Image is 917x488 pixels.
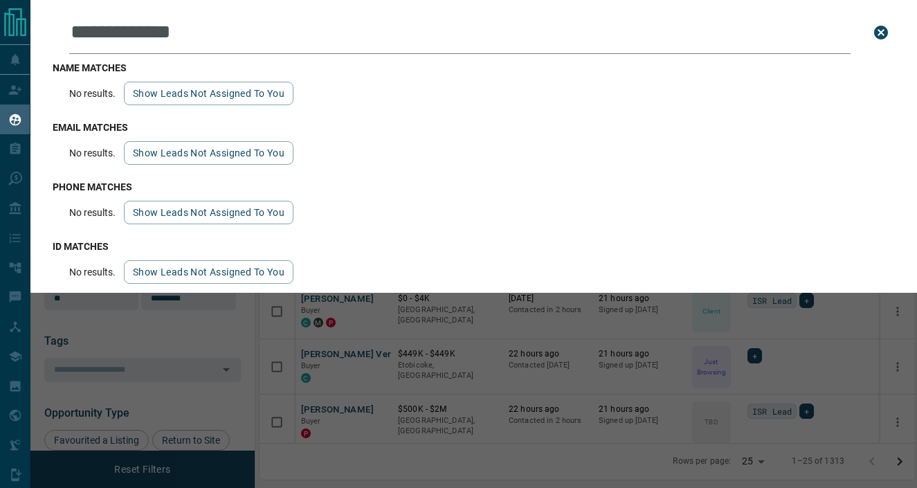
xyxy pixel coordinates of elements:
[53,241,895,252] h3: id matches
[124,201,293,224] button: show leads not assigned to you
[53,122,895,133] h3: email matches
[124,260,293,284] button: show leads not assigned to you
[69,266,116,278] p: No results.
[124,141,293,165] button: show leads not assigned to you
[69,88,116,99] p: No results.
[53,62,895,73] h3: name matches
[53,181,895,192] h3: phone matches
[69,207,116,218] p: No results.
[124,82,293,105] button: show leads not assigned to you
[69,147,116,159] p: No results.
[867,19,895,46] button: close search bar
